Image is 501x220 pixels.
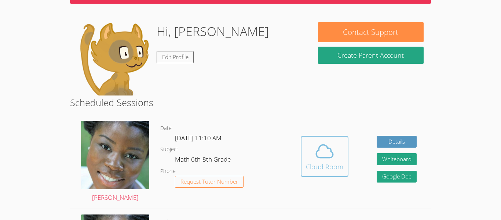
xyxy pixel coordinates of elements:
h2: Scheduled Sessions [70,95,431,109]
dt: Phone [160,167,176,176]
dd: Math 6th-8th Grade [175,154,232,167]
span: [DATE] 11:10 AM [175,134,222,142]
button: Request Tutor Number [175,176,244,188]
a: Details [377,136,417,148]
dt: Subject [160,145,178,154]
span: Request Tutor Number [180,179,238,184]
button: Cloud Room [301,136,348,177]
button: Create Parent Account [318,47,424,64]
a: Google Doc [377,171,417,183]
div: Cloud Room [306,162,343,172]
img: default.png [77,22,151,95]
h1: Hi, [PERSON_NAME] [157,22,269,41]
dt: Date [160,124,172,133]
img: 1000004422.jpg [81,121,149,189]
a: [PERSON_NAME] [81,121,149,203]
button: Whiteboard [377,153,417,165]
a: Edit Profile [157,51,194,63]
button: Contact Support [318,22,424,42]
